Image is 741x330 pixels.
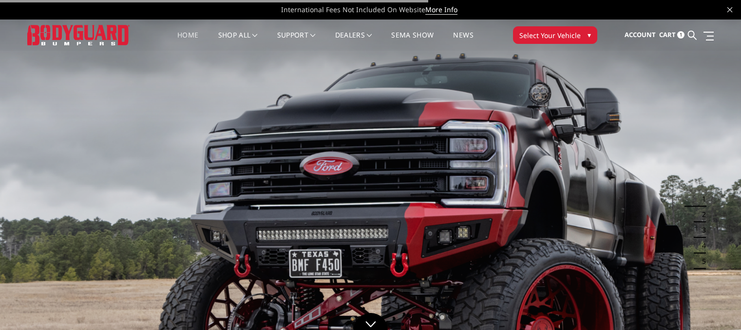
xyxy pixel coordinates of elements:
button: 5 of 5 [696,253,706,269]
a: Support [277,32,316,51]
a: Account [625,22,656,48]
button: 3 of 5 [696,222,706,238]
a: Cart 1 [659,22,684,48]
a: SEMA Show [391,32,434,51]
button: 4 of 5 [696,238,706,253]
a: More Info [425,5,457,15]
span: Cart [659,30,676,39]
img: BODYGUARD BUMPERS [27,25,130,45]
a: Click to Down [354,313,388,330]
span: ▾ [588,30,591,40]
button: 1 of 5 [696,191,706,207]
span: Account [625,30,656,39]
a: Dealers [335,32,372,51]
span: Select Your Vehicle [519,30,581,40]
button: 2 of 5 [696,207,706,222]
a: shop all [218,32,258,51]
button: Select Your Vehicle [513,26,597,44]
a: Home [177,32,198,51]
span: 1 [677,31,684,39]
a: News [453,32,473,51]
